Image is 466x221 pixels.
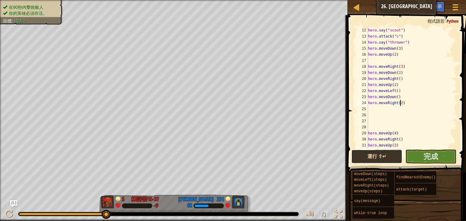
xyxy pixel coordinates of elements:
div: 13 [356,33,368,39]
div: 27 [356,118,368,124]
div: [PERSON_NAME] [178,195,214,203]
button: ♫ [319,209,329,221]
button: 完成 [405,150,456,163]
button: 顯示遊戲選單 [448,1,463,15]
span: while-true loop [354,211,387,215]
div: 16 [356,51,368,58]
li: 你的英雄必須存活。 [3,10,58,16]
span: 目標 [3,18,12,23]
div: 19 [356,70,368,76]
span: 在90秒內擊敗敵人 [9,5,43,10]
span: 成功！ [14,18,27,23]
img: thang_avatar_frame.png [101,196,114,208]
div: 20 [356,76,368,82]
img: thang_avatar_frame.png [231,196,245,208]
div: 18 [356,64,368,70]
div: 26 [356,112,368,118]
span: : [444,18,447,24]
div: 22 [356,88,368,94]
span: 你的英雄必須存活。 [9,11,47,16]
span: moveLeft(steps) [354,178,387,182]
button: Ask AI [10,200,17,207]
div: 23 [356,94,368,100]
span: Python [447,18,458,24]
div: 21 [356,82,368,88]
div: 31 [356,142,368,148]
div: 28 [356,124,368,130]
span: ♫ [320,209,326,219]
div: 15 [356,45,368,51]
span: 完成 [424,151,438,161]
span: findNearestEnemy() [396,175,436,180]
button: Ctrl + P: Pause [3,209,15,221]
div: 5 [122,195,128,201]
div: 98 [187,203,192,209]
span: moveDown(steps) [354,172,387,176]
div: 17 [356,58,368,64]
span: 程式語言 [427,18,444,24]
span: Ask AI [413,3,423,9]
span: 小提示 [429,3,442,9]
button: 調整音量 [304,209,316,221]
div: -9 [154,203,158,209]
div: 30 [356,136,368,142]
div: 14 [356,39,368,45]
span: say(message) [354,199,380,203]
button: 運行 ⇧↵ [351,150,402,163]
div: 24 [356,100,368,106]
li: 在90秒內擊敗敵人 [3,4,58,10]
span: : [12,18,14,23]
div: 32 [356,148,368,154]
button: 切換全螢幕 [332,209,344,221]
span: moveRight(steps) [354,183,389,188]
span: moveUp(steps) [354,189,383,193]
div: 12 [356,27,368,33]
div: 291 [217,195,224,201]
span: attack(target) [396,187,427,192]
div: 林詩芸15-37 [131,195,159,203]
div: 25 [356,106,368,112]
button: Ask AI [410,1,426,12]
div: 29 [356,130,368,136]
